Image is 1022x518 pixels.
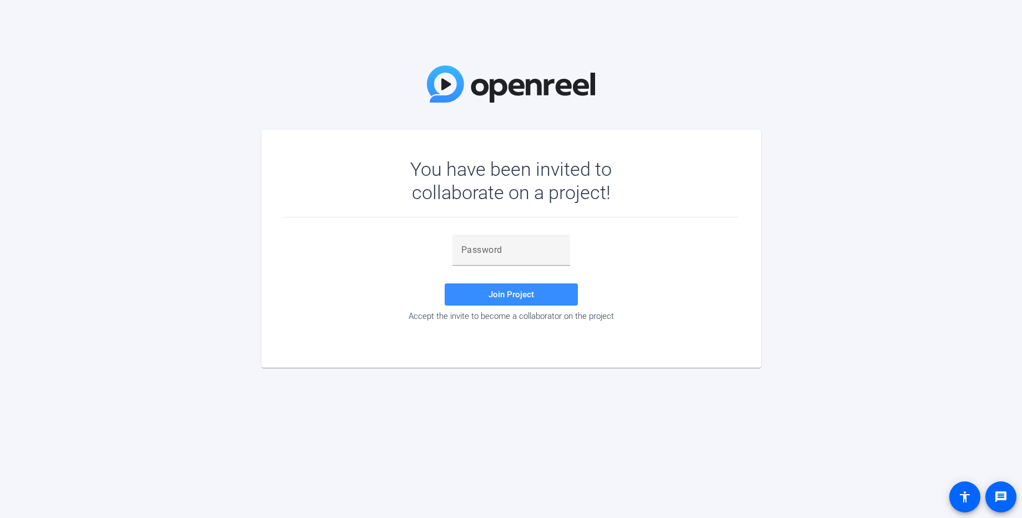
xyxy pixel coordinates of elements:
[461,243,561,257] input: Password
[994,490,1008,504] mat-icon: message
[489,290,534,299] span: Join Project
[427,65,596,103] img: OpenReel Logo
[958,490,971,504] mat-icon: accessibility
[284,311,739,321] div: Accept the invite to become a collaborator on the project
[378,158,644,204] div: You have been invited to collaborate on a project!
[445,283,578,306] button: Join Project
